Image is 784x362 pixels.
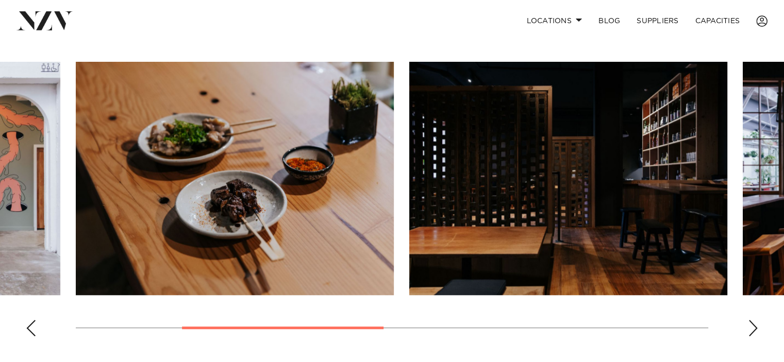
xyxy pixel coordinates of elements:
[16,11,73,30] img: nzv-logo.png
[76,62,394,295] swiper-slide: 2 / 6
[409,62,727,295] swiper-slide: 3 / 6
[628,10,687,32] a: SUPPLIERS
[518,10,590,32] a: Locations
[687,10,748,32] a: Capacities
[590,10,628,32] a: BLOG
